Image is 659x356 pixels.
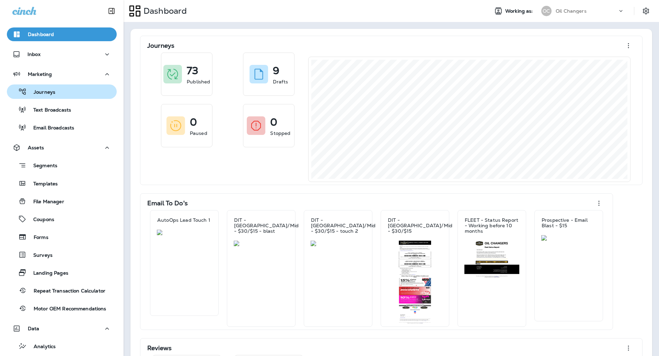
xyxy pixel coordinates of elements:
p: Email Broadcasts [26,125,74,131]
p: Journeys [147,42,174,49]
button: Journeys [7,84,117,99]
p: DIT - [GEOGRAPHIC_DATA]/Mid - $30/$15 [388,217,452,234]
button: Text Broadcasts [7,102,117,117]
p: Landing Pages [26,270,68,277]
p: Drafts [273,78,288,85]
p: Marketing [28,71,52,77]
p: Surveys [26,252,53,259]
p: Published [187,78,210,85]
button: Surveys [7,248,117,262]
p: Prospective - Email Blast - $15 [542,217,596,228]
p: 0 [190,119,197,126]
p: Data [28,326,39,331]
button: Forms [7,230,117,244]
button: Analytics [7,339,117,353]
img: b129f74e-b210-474e-b662-e3b83390433d.jpg [311,241,366,246]
p: Assets [28,145,44,150]
p: Coupons [26,217,54,223]
img: b8b2ba87-a9c9-4ec6-a415-906c2716b563.jpg [157,230,212,235]
p: Paused [190,130,207,137]
p: Text Broadcasts [26,107,71,114]
p: Stopped [270,130,290,137]
button: File Manager [7,194,117,208]
p: Analytics [27,344,56,350]
button: Coupons [7,212,117,226]
button: Templates [7,176,117,191]
img: 1c40efed-fccc-430c-ba9b-13760347247f.jpg [541,235,596,241]
button: Inbox [7,47,117,61]
button: Segments [7,158,117,173]
p: DIT - [GEOGRAPHIC_DATA]/Mid - $30/$15 - touch 2 [311,217,375,234]
p: 0 [270,119,277,126]
span: Working as: [505,8,534,14]
p: Repeat Transaction Calculator [27,288,105,295]
p: 9 [273,67,279,74]
p: File Manager [26,199,64,205]
button: Settings [640,5,652,17]
p: Motor OEM Recommendations [27,306,106,312]
button: Landing Pages [7,265,117,280]
div: OC [541,6,552,16]
img: 7d05cd99-90ea-4421-9fbd-bfd391c06787.jpg [388,241,442,324]
p: DIT - [GEOGRAPHIC_DATA]/Mid - $30/$15 - blast [234,217,299,234]
button: Collapse Sidebar [102,4,121,18]
p: AutoOps Lead Touch 1 [157,217,210,223]
p: 73 [187,67,198,74]
p: Segments [26,163,57,170]
p: Email To Do's [147,200,188,207]
img: 8f5f0dd4-41d5-40ee-82e9-3af0db25d0d0.jpg [234,241,289,246]
p: FLEET - Status Report - Working before 10 months [465,217,519,234]
p: Dashboard [141,6,187,16]
button: Motor OEM Recommendations [7,301,117,315]
button: Email Broadcasts [7,120,117,135]
button: Dashboard [7,27,117,41]
button: Marketing [7,67,117,81]
p: Journeys [27,89,55,96]
img: 57c91d69-b0f3-403d-a249-48e154a1d30c.jpg [464,241,519,278]
p: Forms [27,234,48,241]
button: Repeat Transaction Calculator [7,283,117,298]
p: Templates [26,181,58,187]
p: Oil Changers [556,8,587,14]
button: Data [7,322,117,335]
p: Reviews [147,345,172,352]
p: Inbox [27,51,41,57]
button: Assets [7,141,117,154]
p: Dashboard [28,32,54,37]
